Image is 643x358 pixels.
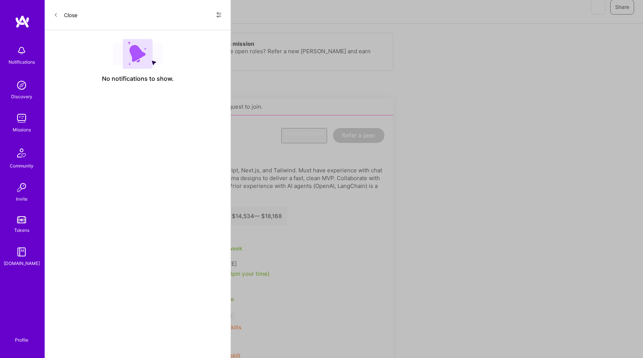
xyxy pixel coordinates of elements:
img: bell [14,43,29,58]
div: Profile [15,336,28,343]
img: empty [113,39,162,69]
div: [DOMAIN_NAME] [4,259,40,267]
div: Tokens [14,226,29,234]
a: Profile [12,328,31,343]
div: Community [10,162,33,170]
div: Notifications [9,58,35,66]
img: guide book [14,244,29,259]
button: Close [54,9,77,21]
div: Invite [16,195,28,203]
span: No notifications to show. [102,75,174,83]
div: Missions [13,126,31,134]
img: discovery [14,78,29,93]
img: logo [15,15,30,28]
img: teamwork [14,111,29,126]
img: Invite [14,180,29,195]
img: Community [13,144,31,162]
div: Discovery [11,93,32,100]
img: tokens [17,216,26,223]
